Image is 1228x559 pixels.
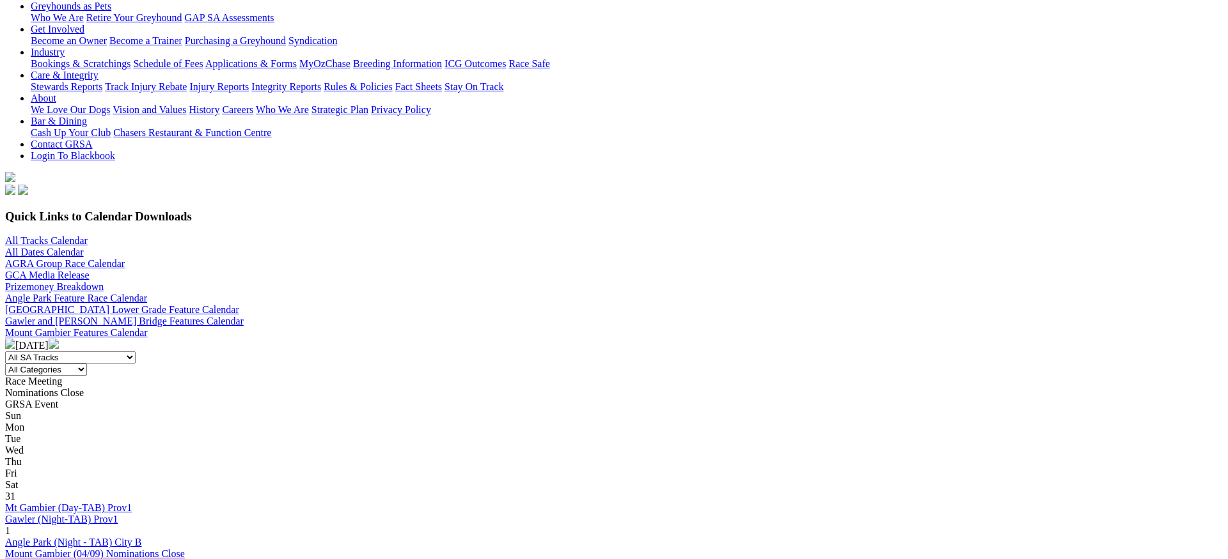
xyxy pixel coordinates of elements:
a: Stay On Track [445,81,503,92]
a: ICG Outcomes [445,58,506,69]
a: Careers [222,104,253,115]
a: MyOzChase [299,58,350,69]
a: Purchasing a Greyhound [185,35,286,46]
img: chevron-left-pager-white.svg [5,339,15,349]
a: Angle Park Feature Race Calendar [5,293,147,303]
a: Care & Integrity [31,70,98,80]
a: Chasers Restaurant & Function Centre [113,127,271,138]
div: Sat [5,479,1223,491]
a: AGRA Group Race Calendar [5,258,125,269]
a: GAP SA Assessments [185,12,274,23]
a: We Love Our Dogs [31,104,110,115]
a: Cash Up Your Club [31,127,111,138]
a: GCA Media Release [5,270,90,280]
a: Who We Are [256,104,309,115]
a: Syndication [288,35,337,46]
img: logo-grsa-white.png [5,172,15,182]
a: Mount Gambier Features Calendar [5,327,148,338]
a: [GEOGRAPHIC_DATA] Lower Grade Feature Calendar [5,304,239,315]
a: All Tracks Calendar [5,235,88,246]
a: Applications & Forms [205,58,297,69]
a: Schedule of Fees [133,58,203,69]
h3: Quick Links to Calendar Downloads [5,210,1223,224]
div: Wed [5,445,1223,456]
a: Race Safe [508,58,549,69]
div: Bar & Dining [31,127,1223,139]
a: Breeding Information [353,58,442,69]
a: Mt Gambier (Day-TAB) Prov1 [5,502,132,513]
a: Get Involved [31,24,84,34]
div: Sun [5,410,1223,422]
a: Prizemoney Breakdown [5,281,104,292]
div: [DATE] [5,339,1223,351]
a: Strategic Plan [311,104,368,115]
a: Retire Your Greyhound [86,12,182,23]
span: 31 [5,491,15,502]
div: Care & Integrity [31,81,1223,93]
a: Fact Sheets [395,81,442,92]
div: Get Involved [31,35,1223,47]
div: Thu [5,456,1223,468]
a: All Dates Calendar [5,247,84,257]
a: Injury Reports [189,81,249,92]
a: Track Injury Rebate [105,81,187,92]
a: About [31,93,56,103]
a: Integrity Reports [251,81,321,92]
a: Gawler (Night-TAB) Prov1 [5,514,118,525]
a: Gawler and [PERSON_NAME] Bridge Features Calendar [5,316,244,326]
a: Vision and Values [113,104,186,115]
a: History [189,104,219,115]
div: Race Meeting [5,376,1223,387]
span: 1 [5,525,10,536]
div: GRSA Event [5,399,1223,410]
a: Become an Owner [31,35,107,46]
div: Nominations Close [5,387,1223,399]
a: Who We Are [31,12,84,23]
a: Mount Gambier (04/09) Nominations Close [5,548,185,559]
a: Privacy Policy [371,104,431,115]
div: Greyhounds as Pets [31,12,1223,24]
div: Mon [5,422,1223,433]
a: Bar & Dining [31,116,87,126]
a: Contact GRSA [31,139,92,149]
a: Greyhounds as Pets [31,1,111,11]
a: Industry [31,47,65,57]
img: twitter.svg [18,185,28,195]
a: Become a Trainer [109,35,182,46]
a: Stewards Reports [31,81,102,92]
a: Angle Park (Night - TAB) City B [5,537,142,548]
a: Bookings & Scratchings [31,58,130,69]
div: Tue [5,433,1223,445]
div: Fri [5,468,1223,479]
img: chevron-right-pager-white.svg [49,339,59,349]
div: Industry [31,58,1223,70]
div: About [31,104,1223,116]
img: facebook.svg [5,185,15,195]
a: Rules & Policies [324,81,393,92]
a: Login To Blackbook [31,150,115,161]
